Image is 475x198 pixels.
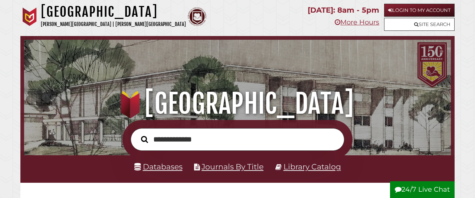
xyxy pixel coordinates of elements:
img: Calvin University [20,7,39,26]
button: Search [137,134,152,145]
a: Library Catalog [284,162,341,171]
a: Journals By Title [202,162,263,171]
a: Databases [134,162,183,171]
h1: [GEOGRAPHIC_DATA] [41,4,186,20]
a: Site Search [384,18,455,31]
h1: [GEOGRAPHIC_DATA] [31,87,444,120]
a: Login to My Account [384,4,455,17]
p: [PERSON_NAME][GEOGRAPHIC_DATA] | [PERSON_NAME][GEOGRAPHIC_DATA] [41,20,186,29]
a: More Hours [335,18,379,26]
i: Search [141,136,148,143]
p: [DATE]: 8am - 5pm [308,4,379,17]
img: Calvin Theological Seminary [188,7,206,26]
